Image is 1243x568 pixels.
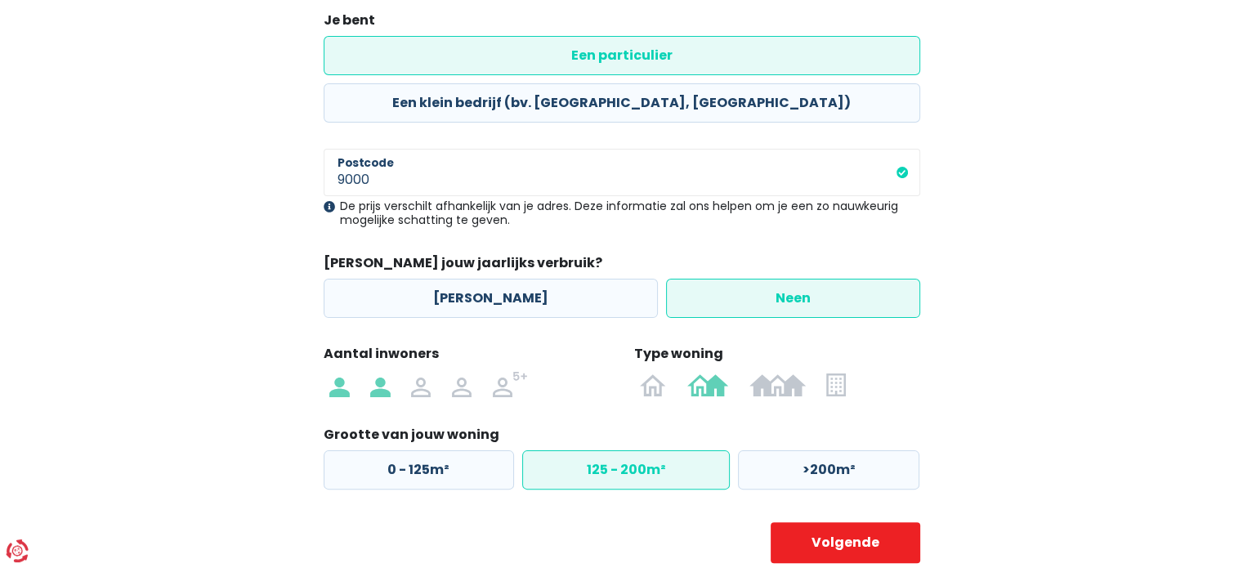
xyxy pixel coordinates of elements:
[522,450,730,490] label: 125 - 200m²
[324,344,610,369] legend: Aantal inwoners
[634,344,920,369] legend: Type woning
[324,450,514,490] label: 0 - 125m²
[324,253,920,279] legend: [PERSON_NAME] jouw jaarlijks verbruik?
[640,371,666,397] img: Open bebouwing
[749,371,806,397] img: Gesloten bebouwing
[411,371,431,397] img: 3 personen
[324,279,658,318] label: [PERSON_NAME]
[324,199,920,227] div: De prijs verschilt afhankelijk van je adres. Deze informatie zal ons helpen om je een zo nauwkeur...
[738,450,919,490] label: >200m²
[324,149,920,196] input: 1000
[370,371,390,397] img: 2 personen
[771,522,920,563] button: Volgende
[329,371,349,397] img: 1 persoon
[324,83,920,123] label: Een klein bedrijf (bv. [GEOGRAPHIC_DATA], [GEOGRAPHIC_DATA])
[324,425,920,450] legend: Grootte van jouw woning
[687,371,728,397] img: Halfopen bebouwing
[826,371,845,397] img: Appartement
[452,371,472,397] img: 4 personen
[324,36,920,75] label: Een particulier
[666,279,920,318] label: Neen
[493,371,529,397] img: 5+ personen
[324,11,920,36] legend: Je bent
